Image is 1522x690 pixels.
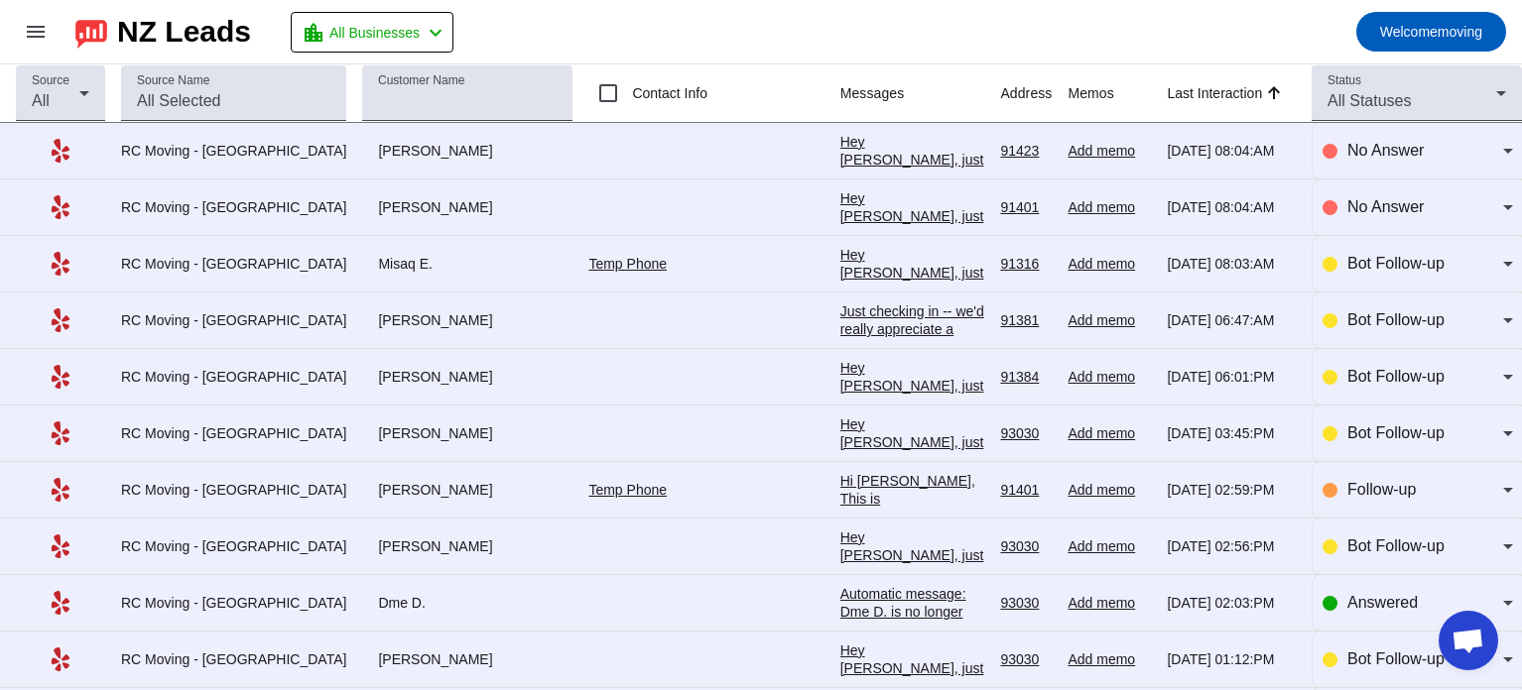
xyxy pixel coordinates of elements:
[1000,255,1052,273] div: 91316
[1356,12,1506,52] button: Welcomemoving
[1000,594,1052,612] div: 93030
[1068,64,1167,123] th: Memos
[1000,64,1068,123] th: Address
[49,365,72,389] mat-icon: Yelp
[121,594,346,612] div: RC Moving - [GEOGRAPHIC_DATA]
[588,482,667,498] a: Temp Phone
[1347,198,1424,215] span: No Answer
[1347,650,1445,667] span: Bot Follow-up
[1068,255,1151,273] div: Add memo
[1328,74,1361,87] mat-label: Status
[1000,481,1052,499] div: 91401
[1380,24,1438,40] span: Welcome
[121,255,346,273] div: RC Moving - [GEOGRAPHIC_DATA]
[1068,311,1151,329] div: Add memo
[1167,537,1296,555] div: [DATE] 02:56:PM
[362,311,572,329] div: [PERSON_NAME]
[1167,83,1262,103] div: Last Interaction
[1347,142,1424,159] span: No Answer
[121,368,346,386] div: RC Moving - [GEOGRAPHIC_DATA]
[378,74,464,87] mat-label: Customer Name
[1167,594,1296,612] div: [DATE] 02:03:PM
[49,647,72,671] mat-icon: Yelp
[588,256,667,272] a: Temp Phone
[424,21,447,45] mat-icon: chevron_left
[362,594,572,612] div: Dme D.
[1068,142,1151,160] div: Add memo
[1000,142,1052,160] div: 91423
[24,20,48,44] mat-icon: menu
[121,481,346,499] div: RC Moving - [GEOGRAPHIC_DATA]
[49,421,72,445] mat-icon: Yelp
[121,537,346,555] div: RC Moving - [GEOGRAPHIC_DATA]
[1068,537,1151,555] div: Add memo
[32,92,50,109] span: All
[840,133,985,472] div: Hey [PERSON_NAME], just checking in one last time. If you're still looking for help with your mov...
[1439,611,1498,670] div: Open chat
[121,198,346,216] div: RC Moving - [GEOGRAPHIC_DATA]
[75,15,107,49] img: logo
[362,198,572,216] div: [PERSON_NAME]
[1167,481,1296,499] div: [DATE] 02:59:PM
[1167,198,1296,216] div: [DATE] 08:04:AM
[1347,424,1445,441] span: Bot Follow-up
[121,424,346,442] div: RC Moving - [GEOGRAPHIC_DATA]
[121,650,346,668] div: RC Moving - [GEOGRAPHIC_DATA]
[291,12,453,53] button: All Businesses
[49,534,72,558] mat-icon: Yelp
[1167,368,1296,386] div: [DATE] 06:01:PM
[840,246,985,496] div: Hey [PERSON_NAME], just following up! Are you still interested in getting a moving estimate? We'd...
[1000,537,1052,555] div: 93030
[1167,142,1296,160] div: [DATE] 08:04:AM
[49,252,72,276] mat-icon: Yelp
[362,481,572,499] div: [PERSON_NAME]
[1380,18,1482,46] span: moving
[49,478,72,502] mat-icon: Yelp
[840,189,985,528] div: Hey [PERSON_NAME], just checking in one last time. If you're still looking for help with your mov...
[137,74,209,87] mat-label: Source Name
[49,195,72,219] mat-icon: Yelp
[1167,650,1296,668] div: [DATE] 01:12:PM
[1167,311,1296,329] div: [DATE] 06:47:AM
[121,311,346,329] div: RC Moving - [GEOGRAPHIC_DATA]
[362,424,572,442] div: [PERSON_NAME]
[1068,368,1151,386] div: Add memo
[840,64,1001,123] th: Messages
[628,83,707,103] label: Contact Info
[1347,255,1445,272] span: Bot Follow-up
[1068,481,1151,499] div: Add memo
[117,18,251,46] div: NZ Leads
[1167,255,1296,273] div: [DATE] 08:03:AM
[1000,368,1052,386] div: 91384
[362,650,572,668] div: [PERSON_NAME]
[1068,198,1151,216] div: Add memo
[1328,92,1411,109] span: All Statuses
[362,142,572,160] div: [PERSON_NAME]
[49,591,72,615] mat-icon: Yelp
[1000,311,1052,329] div: 91381
[840,302,985,552] div: Just checking in -- we'd really appreciate a quick phone call to make sure everything is planned ...
[1347,594,1418,611] span: Answered
[840,359,985,609] div: Hey [PERSON_NAME], just following up! Are you still interested in getting a moving estimate? We'd...
[1000,424,1052,442] div: 93030
[32,74,69,87] mat-label: Source
[1068,650,1151,668] div: Add memo
[1068,424,1151,442] div: Add memo
[1347,368,1445,385] span: Bot Follow-up
[329,19,420,47] span: All Businesses
[362,255,572,273] div: Misaq E.
[49,139,72,163] mat-icon: Yelp
[1347,537,1445,554] span: Bot Follow-up
[121,142,346,160] div: RC Moving - [GEOGRAPHIC_DATA]
[362,537,572,555] div: [PERSON_NAME]
[137,89,330,113] input: All Selected
[362,368,572,386] div: [PERSON_NAME]
[49,308,72,332] mat-icon: Yelp
[840,585,985,638] div: Automatic message: Dme D. is no longer pursuing this job.
[1068,594,1151,612] div: Add memo
[1347,481,1416,498] span: Follow-up
[1347,311,1445,328] span: Bot Follow-up
[840,415,985,665] div: Hey [PERSON_NAME], just following up! Are you still interested in getting a moving estimate? We'd...
[302,21,325,45] mat-icon: location_city
[1167,424,1296,442] div: [DATE] 03:45:PM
